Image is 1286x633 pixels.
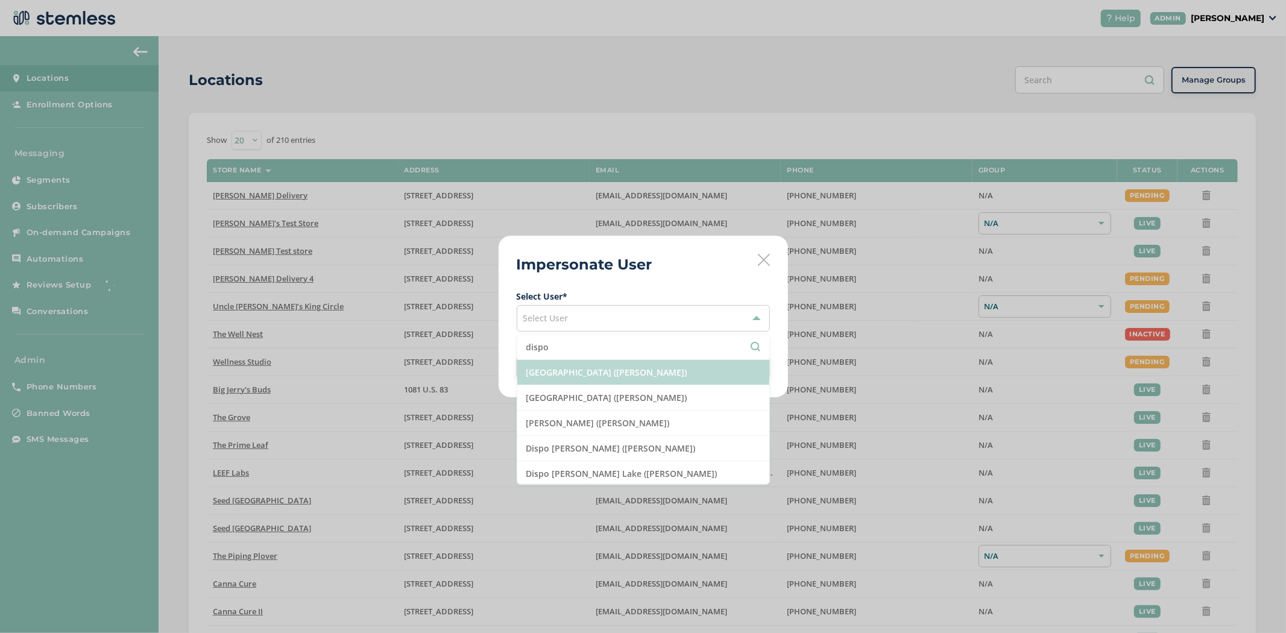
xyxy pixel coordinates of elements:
h2: Impersonate User [517,254,652,276]
li: Dispo [PERSON_NAME] Lake ([PERSON_NAME]) [517,461,769,486]
li: Dispo [PERSON_NAME] ([PERSON_NAME]) [517,436,769,461]
span: Select User [523,312,569,324]
li: [PERSON_NAME] ([PERSON_NAME]) [517,411,769,436]
li: [GEOGRAPHIC_DATA] ([PERSON_NAME]) [517,360,769,385]
li: [GEOGRAPHIC_DATA] ([PERSON_NAME]) [517,385,769,411]
input: Search [526,341,760,353]
label: Select User [517,290,770,303]
iframe: Chat Widget [1226,575,1286,633]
